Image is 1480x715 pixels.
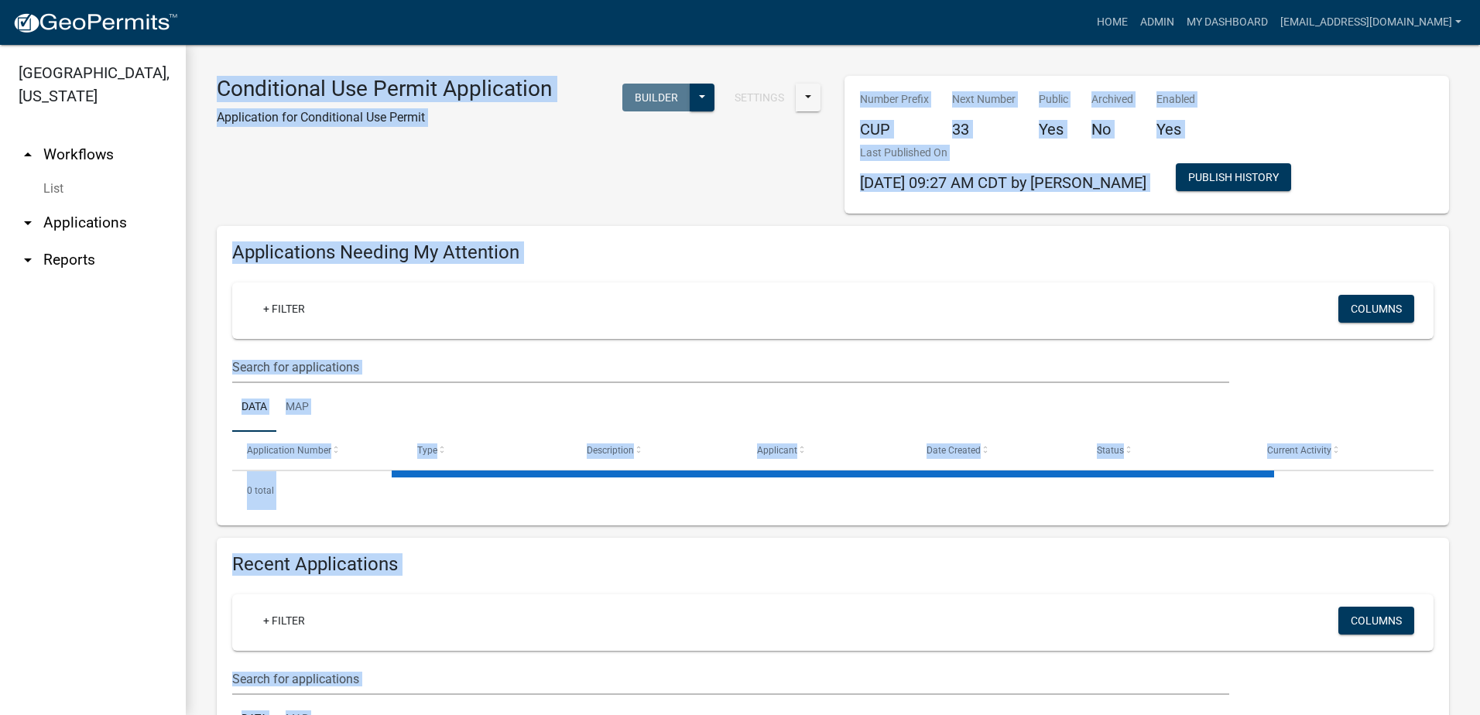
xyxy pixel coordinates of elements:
a: My Dashboard [1180,8,1274,37]
datatable-header-cell: Type [403,432,573,469]
h5: No [1091,120,1133,139]
a: Map [276,383,318,433]
h5: Yes [1156,120,1195,139]
span: Status [1097,445,1124,456]
a: Admin [1134,8,1180,37]
p: Enabled [1156,91,1195,108]
i: arrow_drop_down [19,214,37,232]
div: 0 total [232,471,1434,510]
input: Search for applications [232,663,1229,695]
i: arrow_drop_down [19,251,37,269]
h5: Yes [1039,120,1068,139]
datatable-header-cell: Application Number [232,432,403,469]
input: Search for applications [232,351,1229,383]
a: + Filter [251,295,317,323]
button: Publish History [1176,163,1291,191]
wm-modal-confirm: Workflow Publish History [1176,173,1291,185]
p: Last Published On [860,145,1146,161]
a: + Filter [251,607,317,635]
i: arrow_drop_up [19,145,37,164]
button: Builder [622,84,690,111]
datatable-header-cell: Current Activity [1252,432,1422,469]
span: [DATE] 09:27 AM CDT by [PERSON_NAME] [860,173,1146,192]
span: Applicant [757,445,797,456]
span: Application Number [247,445,331,456]
p: Archived [1091,91,1133,108]
span: Date Created [927,445,981,456]
p: Next Number [952,91,1016,108]
a: Home [1091,8,1134,37]
datatable-header-cell: Date Created [912,432,1082,469]
h5: CUP [860,120,929,139]
p: Number Prefix [860,91,929,108]
h4: Applications Needing My Attention [232,241,1434,264]
p: Application for Conditional Use Permit [217,108,552,127]
button: Columns [1338,607,1414,635]
span: Current Activity [1267,445,1331,456]
datatable-header-cell: Applicant [742,432,913,469]
p: Public [1039,91,1068,108]
datatable-header-cell: Description [572,432,742,469]
button: Columns [1338,295,1414,323]
span: Type [417,445,437,456]
span: Description [587,445,634,456]
a: [EMAIL_ADDRESS][DOMAIN_NAME] [1274,8,1468,37]
h3: Conditional Use Permit Application [217,76,552,102]
a: Data [232,383,276,433]
button: Settings [722,84,797,111]
h4: Recent Applications [232,553,1434,576]
h5: 33 [952,120,1016,139]
datatable-header-cell: Status [1082,432,1252,469]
